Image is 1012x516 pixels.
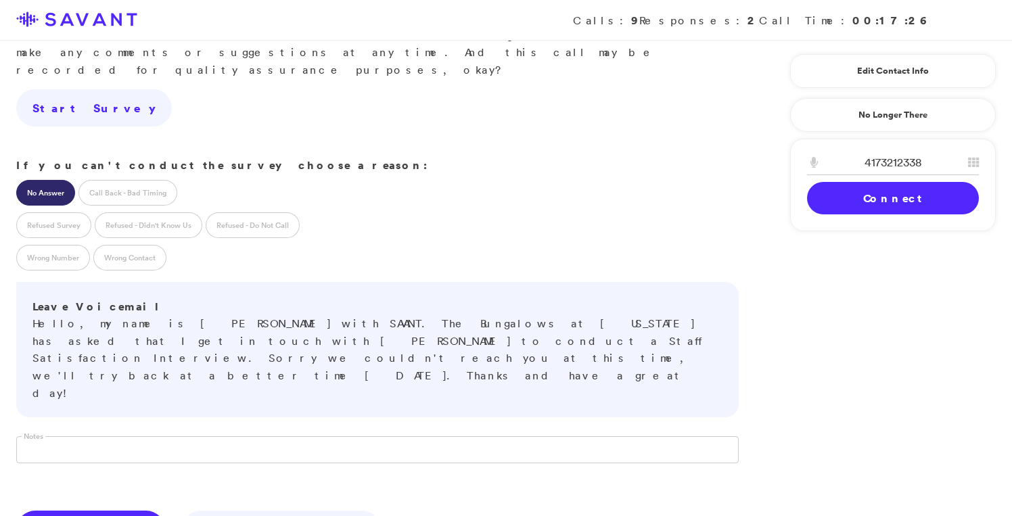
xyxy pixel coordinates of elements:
[206,212,300,238] label: Refused - Do Not Call
[16,245,90,271] label: Wrong Number
[747,13,759,28] strong: 2
[631,13,639,28] strong: 9
[807,60,979,82] a: Edit Contact Info
[16,180,75,206] label: No Answer
[16,212,91,238] label: Refused Survey
[790,98,996,132] a: No Longer There
[95,212,202,238] label: Refused - Didn't Know Us
[32,299,165,314] strong: Leave Voicemail
[93,245,166,271] label: Wrong Contact
[852,13,928,28] strong: 00:17:26
[22,431,45,442] label: Notes
[78,180,177,206] label: Call Back - Bad Timing
[16,89,172,127] a: Start Survey
[807,182,979,214] a: Connect
[16,158,428,172] strong: If you can't conduct the survey choose a reason:
[32,298,722,402] p: Hello, my name is [PERSON_NAME] with SAVANT. The Bungalows at [US_STATE] has asked that I get in ...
